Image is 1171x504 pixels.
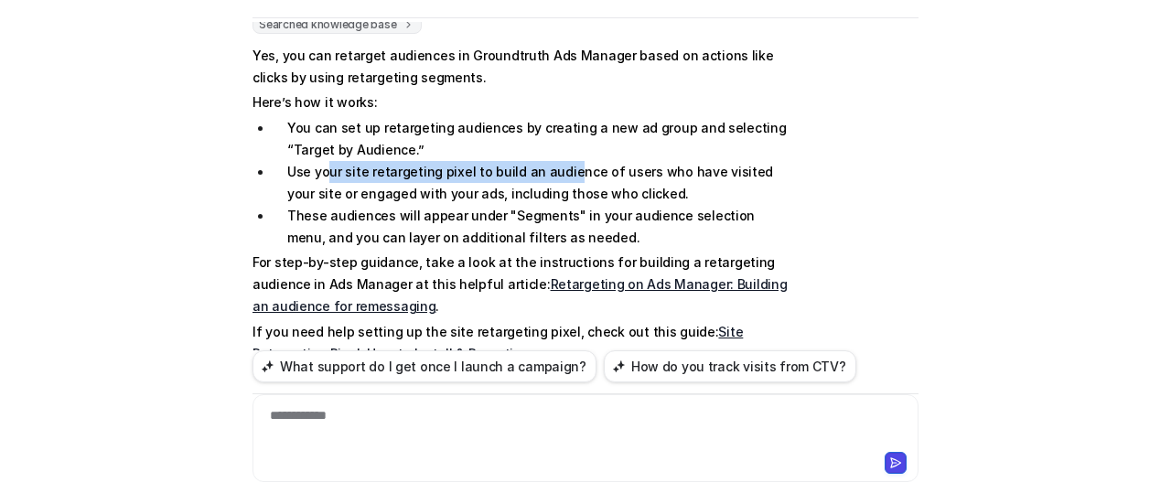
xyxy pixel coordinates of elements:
button: What support do I get once I launch a campaign? [252,350,596,382]
button: How do you track visits from CTV? [604,350,856,382]
li: These audiences will appear under "Segments" in your audience selection menu, and you can layer o... [273,205,788,249]
li: You can set up retargeting audiences by creating a new ad group and selecting “Target by Audience.” [273,117,788,161]
li: Use your site retargeting pixel to build an audience of users who have visited your site or engag... [273,161,788,205]
p: If you need help setting up the site retargeting pixel, check out this guide: . [252,321,788,365]
span: Searched knowledge base [252,16,422,34]
p: For step-by-step guidance, take a look at the instructions for building a retargeting audience in... [252,252,788,317]
p: Here’s how it works: [252,91,788,113]
p: Yes, you can retarget audiences in Groundtruth Ads Manager based on actions like clicks by using ... [252,45,788,89]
